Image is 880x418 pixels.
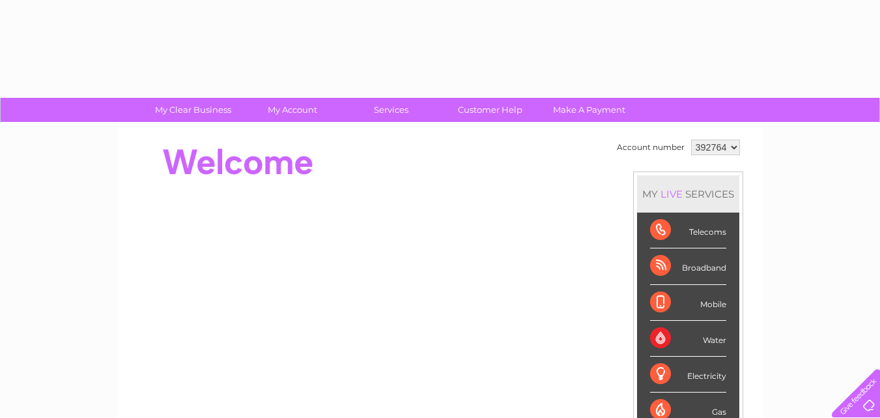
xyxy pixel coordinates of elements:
td: Account number [614,136,688,158]
a: My Account [238,98,346,122]
a: Services [337,98,445,122]
div: Mobile [650,285,726,321]
a: My Clear Business [139,98,247,122]
a: Make A Payment [535,98,643,122]
div: Electricity [650,357,726,393]
div: MY SERVICES [637,175,739,213]
div: LIVE [658,188,685,200]
div: Broadband [650,248,726,284]
div: Water [650,321,726,357]
div: Telecoms [650,213,726,248]
a: Customer Help [436,98,544,122]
